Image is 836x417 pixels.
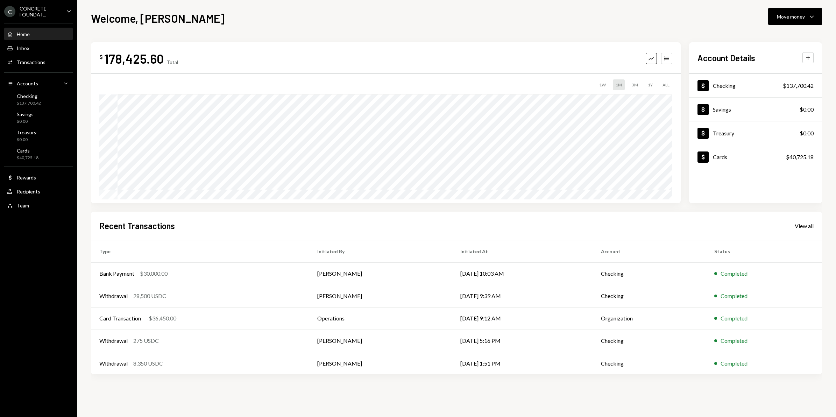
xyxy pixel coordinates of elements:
[17,148,38,154] div: Cards
[4,6,15,17] div: C
[4,42,73,54] a: Inbox
[91,240,309,262] th: Type
[613,79,625,90] div: 1M
[689,74,822,97] a: Checking$137,700.42
[689,145,822,169] a: Cards$40,725.18
[452,285,593,307] td: [DATE] 9:39 AM
[17,93,41,99] div: Checking
[20,6,61,17] div: CONCRETE FOUNDAT...
[645,79,656,90] div: 1Y
[17,59,45,65] div: Transactions
[452,352,593,374] td: [DATE] 1:51 PM
[4,146,73,162] a: Cards$40,725.18
[721,337,748,345] div: Completed
[713,154,727,160] div: Cards
[133,359,163,368] div: 8,350 USDC
[17,119,34,125] div: $0.00
[91,11,225,25] h1: Welcome, [PERSON_NAME]
[593,285,706,307] td: Checking
[4,77,73,90] a: Accounts
[17,137,36,143] div: $0.00
[4,199,73,212] a: Team
[713,106,731,113] div: Savings
[4,127,73,144] a: Treasury$0.00
[721,314,748,323] div: Completed
[133,292,166,300] div: 28,500 USDC
[777,13,805,20] div: Move money
[786,153,814,161] div: $40,725.18
[17,45,29,51] div: Inbox
[99,269,134,278] div: Bank Payment
[4,171,73,184] a: Rewards
[689,121,822,145] a: Treasury$0.00
[795,222,814,229] div: View all
[140,269,168,278] div: $30,000.00
[99,359,128,368] div: Withdrawal
[17,31,30,37] div: Home
[593,262,706,285] td: Checking
[309,285,452,307] td: [PERSON_NAME]
[4,56,73,68] a: Transactions
[147,314,176,323] div: -$36,450.00
[593,307,706,330] td: Organization
[800,129,814,137] div: $0.00
[452,330,593,352] td: [DATE] 5:16 PM
[4,185,73,198] a: Recipients
[4,91,73,108] a: Checking$137,700.42
[596,79,609,90] div: 1W
[133,337,159,345] div: 275 USDC
[713,82,736,89] div: Checking
[4,109,73,126] a: Savings$0.00
[660,79,672,90] div: ALL
[783,82,814,90] div: $137,700.42
[593,240,706,262] th: Account
[593,352,706,374] td: Checking
[713,130,734,136] div: Treasury
[795,222,814,229] a: View all
[706,240,822,262] th: Status
[17,111,34,117] div: Savings
[697,52,755,64] h2: Account Details
[17,80,38,86] div: Accounts
[689,98,822,121] a: Savings$0.00
[309,262,452,285] td: [PERSON_NAME]
[99,220,175,232] h2: Recent Transactions
[17,100,41,106] div: $137,700.42
[721,292,748,300] div: Completed
[309,352,452,374] td: [PERSON_NAME]
[721,359,748,368] div: Completed
[17,203,29,208] div: Team
[4,28,73,40] a: Home
[768,8,822,25] button: Move money
[99,54,103,61] div: $
[99,337,128,345] div: Withdrawal
[17,175,36,181] div: Rewards
[629,79,641,90] div: 3M
[99,292,128,300] div: Withdrawal
[452,262,593,285] td: [DATE] 10:03 AM
[452,307,593,330] td: [DATE] 9:12 AM
[17,155,38,161] div: $40,725.18
[17,189,40,195] div: Recipients
[104,51,164,66] div: 178,425.60
[593,330,706,352] td: Checking
[17,129,36,135] div: Treasury
[721,269,748,278] div: Completed
[309,307,452,330] td: Operations
[800,105,814,114] div: $0.00
[167,59,178,65] div: Total
[99,314,141,323] div: Card Transaction
[309,330,452,352] td: [PERSON_NAME]
[452,240,593,262] th: Initiated At
[309,240,452,262] th: Initiated By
